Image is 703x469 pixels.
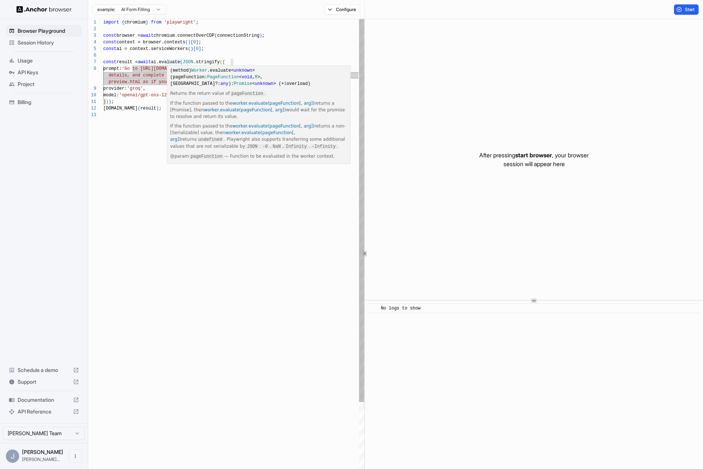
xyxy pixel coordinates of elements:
em: @param [170,154,189,159]
span: 0 [193,40,196,45]
code: JSON [245,144,259,149]
span: John Marbach [22,449,63,455]
div: Session History [6,37,82,49]
span: { [122,20,124,25]
span: any [220,81,229,86]
span: ; [201,46,204,51]
button: Start [674,4,699,15]
span: ) [191,46,193,51]
div: 11 [88,99,96,105]
div: 4 [88,39,96,46]
span: result = [116,60,138,65]
span: PageFunction [207,75,239,80]
span: provider: [103,86,127,91]
span: const [103,33,116,38]
span: ; [111,99,114,104]
span: const [103,60,116,65]
span: (method) [170,68,191,73]
div: 2 [88,26,96,32]
a: worker.evaluate(pageFunction[, arg]) [233,123,315,129]
span: preview.html as if you were her. Limit the donatio [108,79,241,85]
span: , [252,75,255,80]
span: R [255,75,257,80]
span: chromium.connectOverCDP [154,33,215,38]
span: , [143,86,146,91]
span: Usage [18,57,79,64]
div: 10 [88,92,96,99]
span: await [140,33,154,38]
span: 1 [284,81,287,86]
code: pageFunction [230,91,265,96]
span: < [239,75,241,80]
span: ( [188,46,190,51]
code: -Infinity [310,144,337,149]
p: If the function passed to the returns a non-[Serializable] value, then returns . Playwright also ... [170,123,347,150]
a: worker.evaluate(pageFunction[, arg]) [204,107,286,112]
div: Usage [6,55,82,67]
span: Browser Playground [18,27,79,35]
span: ( [138,106,140,111]
code: undefined [197,137,224,142]
span: Worker [191,68,207,73]
span: const [103,46,116,51]
div: Project [6,78,82,90]
a: worker.evaluate(pageFunction[, arg]) [233,101,315,106]
span: ai = context.serviceWorkers [116,46,188,51]
span: Support [18,378,70,386]
code: Infinity [284,144,308,149]
span: example: [97,7,115,12]
span: 'groq' [127,86,143,91]
span: await [138,60,151,65]
span: details, and complete the form at [URL] [108,73,212,78]
p: If the function passed to the returns a [Promise], then would wait for the promise to resolve and... [170,100,347,120]
span: browser = [116,33,140,38]
div: Support [6,376,82,388]
p: — Optional argument to pass to . [170,163,347,170]
span: [ [191,40,193,45]
code: NaN [271,144,282,149]
p: — Function to be evaluated in the worker context. [170,153,347,160]
span: ; [159,106,161,111]
span: ; [198,40,201,45]
span: ) [259,33,262,38]
span: result [140,106,156,111]
span: { [222,60,225,65]
span: } [146,20,148,25]
span: ; [262,33,265,38]
span: 0 [196,46,198,51]
span: connectionString [217,33,259,38]
span: ] [198,46,201,51]
span: .stringify [193,60,220,65]
div: Browser Playground [6,25,82,37]
span: } [103,99,106,104]
span: 'playwright' [164,20,196,25]
div: Billing [6,96,82,108]
span: void [241,75,252,80]
span: Start [685,7,695,12]
span: prompt: [103,66,122,71]
span: ; [196,20,198,25]
span: unknown [255,81,273,86]
span: 'Go to [URL][DOMAIN_NAME][PERSON_NAME], re [122,66,233,71]
span: 'openai/gpt-oss-120b' [119,93,175,98]
span: import [103,20,119,25]
span: Project [18,80,79,88]
span: ): [228,81,233,86]
span: ) [106,99,108,104]
span: > (+ [273,81,284,86]
div: J [6,450,19,463]
div: 12 [88,105,96,112]
span: ai.evaluate [151,60,180,65]
span: ​ [372,305,375,312]
div: 8 [88,65,96,72]
span: const [103,40,116,45]
span: ] [196,40,198,45]
span: chromium [125,20,146,25]
span: ) [188,40,190,45]
p: Returns the return value of . [170,90,347,97]
code: pageFunction [189,154,224,159]
span: API Reference [18,408,70,415]
div: 5 [88,46,96,52]
code: -0 [261,144,270,149]
span: ) [156,106,159,111]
